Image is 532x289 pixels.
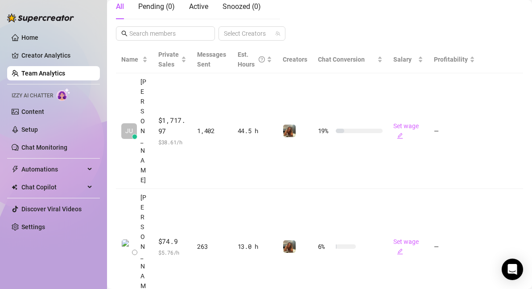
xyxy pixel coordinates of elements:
a: Chat Monitoring [21,144,67,151]
span: Izzy AI Chatter [12,92,53,100]
img: Chat Copilot [12,184,17,190]
th: Creators [277,46,313,73]
span: $1,717.97 [158,115,187,136]
div: 263 [197,242,227,251]
span: team [275,31,280,36]
span: question-circle [259,50,265,69]
div: Est. Hours [238,50,265,69]
a: Content [21,108,44,115]
div: 44.5 h [238,126,272,136]
td: — [429,73,480,189]
span: Private Sales [158,51,179,68]
span: Snoozed ( 0 ) [223,2,261,11]
span: JU [125,126,133,136]
span: 6 % [318,242,332,251]
span: edit [397,248,403,255]
span: $ 5.76 /h [158,248,187,257]
input: Search members [129,29,202,38]
div: 1,402 [197,126,227,136]
div: All [116,1,124,12]
span: Chat Copilot [21,180,85,194]
span: [PERSON_NAME] [140,77,148,185]
span: 19 % [318,126,332,136]
span: search [121,30,128,37]
th: Name [116,46,153,73]
img: Exclusive [283,240,296,253]
div: 13.0 h [238,242,272,251]
a: Home [21,34,38,41]
div: Open Intercom Messenger [502,259,523,280]
a: Settings [21,223,45,230]
span: Messages Sent [197,51,226,68]
a: Set wageedit [393,238,419,255]
span: Profitability [434,56,468,63]
a: Creator Analytics [21,48,93,63]
img: Exclusive [283,125,296,137]
span: $ 38.61 /h [158,138,187,147]
a: Discover Viral Videos [21,205,82,213]
span: Salary [393,56,412,63]
span: Automations [21,162,85,176]
span: $74.9 [158,236,187,247]
div: Pending ( 0 ) [138,1,175,12]
span: Active [189,2,208,11]
span: Name [121,54,140,64]
img: Anders Strand [122,239,136,254]
a: Team Analytics [21,70,65,77]
a: Setup [21,126,38,133]
span: edit [397,133,403,139]
span: Chat Conversion [318,56,365,63]
a: Set wageedit [393,122,419,139]
img: AI Chatter [57,88,70,101]
span: thunderbolt [12,166,19,173]
img: logo-BBDzfeDw.svg [7,13,74,22]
